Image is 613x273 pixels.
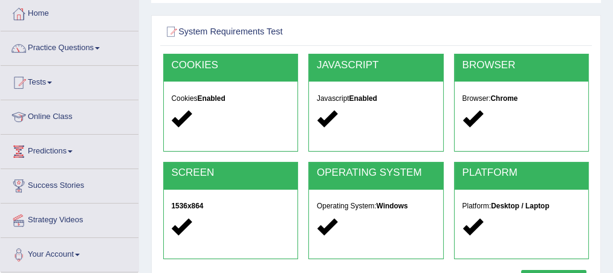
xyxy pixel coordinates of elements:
strong: Windows [376,202,407,210]
strong: Enabled [197,94,225,103]
h2: System Requirements Test [163,24,427,40]
a: Practice Questions [1,31,138,62]
strong: Chrome [490,94,517,103]
h5: Platform: [462,202,581,210]
h5: Operating System: [317,202,435,210]
a: Your Account [1,238,138,268]
strong: Desktop / Laptop [491,202,549,210]
a: Strategy Videos [1,204,138,234]
h2: PLATFORM [462,167,581,179]
a: Predictions [1,135,138,165]
a: Online Class [1,100,138,130]
h2: COOKIES [171,60,290,71]
h5: Cookies [171,95,290,103]
strong: Enabled [349,94,377,103]
h5: Browser: [462,95,581,103]
strong: 1536x864 [171,202,203,210]
h2: SCREEN [171,167,290,179]
h2: OPERATING SYSTEM [317,167,435,179]
a: Success Stories [1,169,138,199]
h2: JAVASCRIPT [317,60,435,71]
h2: BROWSER [462,60,581,71]
h5: Javascript [317,95,435,103]
a: Tests [1,66,138,96]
